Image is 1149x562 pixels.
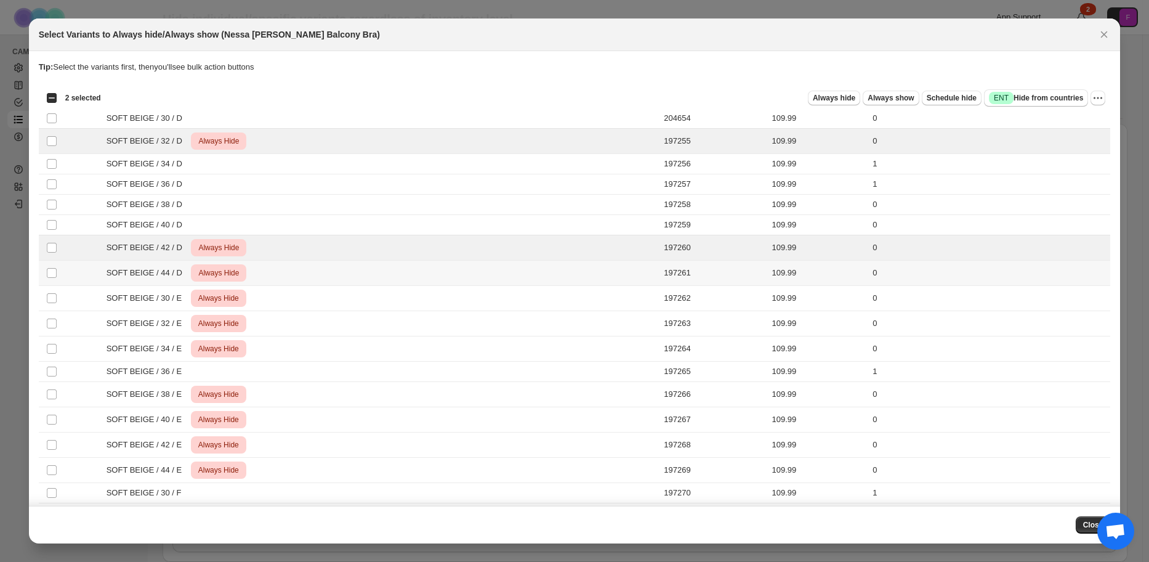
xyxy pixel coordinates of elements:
td: 197268 [660,433,768,458]
span: 2 selected [65,93,101,103]
span: Close [1083,520,1103,530]
td: 109.99 [768,154,869,174]
span: Always Hide [196,134,241,149]
span: SOFT BEIGE / 44 / D [107,267,189,279]
td: 197269 [660,458,768,483]
td: 109.99 [768,458,869,483]
button: SuccessENTHide from countries [984,89,1088,107]
td: 109.99 [768,129,869,154]
span: SOFT BEIGE / 34 / E [107,343,188,355]
button: Always hide [808,91,860,105]
td: 109.99 [768,433,869,458]
td: 0 [869,433,1110,458]
span: SOFT BEIGE / 30 / E [107,292,188,304]
span: SOFT BEIGE / 40 / E [107,413,188,426]
span: Always Hide [196,412,241,427]
td: 0 [869,129,1110,154]
button: Close [1076,516,1111,534]
td: 1 [869,362,1110,382]
span: SOFT BEIGE / 30 / D [107,112,189,124]
span: Always Hide [196,240,241,255]
span: Always hide [813,93,855,103]
button: More actions [1091,91,1105,105]
td: 0 [869,261,1110,286]
span: Schedule hide [927,93,977,103]
td: 109.99 [768,362,869,382]
span: SOFT BEIGE / 40 / D [107,219,189,231]
td: 0 [869,235,1110,261]
td: 197271 [660,503,768,524]
td: 197263 [660,311,768,336]
span: Always Hide [196,341,241,356]
span: SOFT BEIGE / 32 / D [107,135,189,147]
span: SOFT BEIGE / 36 / E [107,365,188,378]
span: SOFT BEIGE / 36 / D [107,178,189,190]
span: SOFT BEIGE / 42 / E [107,439,188,451]
span: Always Hide [196,291,241,306]
td: 197264 [660,336,768,362]
td: 197255 [660,129,768,154]
span: Always Hide [196,316,241,331]
td: 0 [869,215,1110,235]
td: 197257 [660,174,768,195]
h2: Select Variants to Always hide/Always show (Nessa [PERSON_NAME] Balcony Bra) [39,28,380,41]
td: 109.99 [768,174,869,195]
td: 197261 [660,261,768,286]
td: 109.99 [768,261,869,286]
td: 0 [869,336,1110,362]
td: 109.99 [768,483,869,503]
td: 197256 [660,154,768,174]
td: 0 [869,382,1110,407]
td: 197267 [660,407,768,433]
span: Always Hide [196,438,241,452]
td: 1 [869,503,1110,524]
td: 1 [869,154,1110,174]
td: 109.99 [768,286,869,311]
td: 0 [869,311,1110,336]
p: Select the variants first, then you'll see bulk action buttons [39,61,1111,73]
td: 0 [869,108,1110,129]
button: Schedule hide [922,91,982,105]
span: SOFT BEIGE / 44 / E [107,464,188,476]
span: Always Hide [196,463,241,478]
button: Close [1095,26,1113,43]
td: 109.99 [768,382,869,407]
td: 197262 [660,286,768,311]
td: 109.99 [768,195,869,215]
strong: Tip: [39,62,54,71]
span: SOFT BEIGE / 32 / E [107,317,188,330]
span: SOFT BEIGE / 30 / F [107,487,188,499]
span: SOFT BEIGE / 38 / D [107,198,189,211]
span: SOFT BEIGE / 38 / E [107,388,188,401]
td: 109.99 [768,336,869,362]
td: 109.99 [768,235,869,261]
a: Open chat [1097,513,1134,550]
td: 109.99 [768,108,869,129]
button: Always show [863,91,919,105]
td: 0 [869,458,1110,483]
td: 197270 [660,483,768,503]
span: Hide from countries [989,92,1083,104]
span: Always Hide [196,387,241,402]
td: 109.99 [768,503,869,524]
td: 197265 [660,362,768,382]
td: 109.99 [768,311,869,336]
td: 109.99 [768,215,869,235]
td: 0 [869,407,1110,433]
span: Always Hide [196,266,241,280]
td: 0 [869,286,1110,311]
td: 109.99 [768,407,869,433]
span: ENT [994,93,1009,103]
span: SOFT BEIGE / 34 / D [107,158,189,170]
td: 1 [869,483,1110,503]
td: 197258 [660,195,768,215]
td: 197259 [660,215,768,235]
td: 0 [869,195,1110,215]
td: 197260 [660,235,768,261]
span: Always show [868,93,914,103]
td: 197266 [660,382,768,407]
span: SOFT BEIGE / 42 / D [107,242,189,254]
td: 204654 [660,108,768,129]
td: 1 [869,174,1110,195]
